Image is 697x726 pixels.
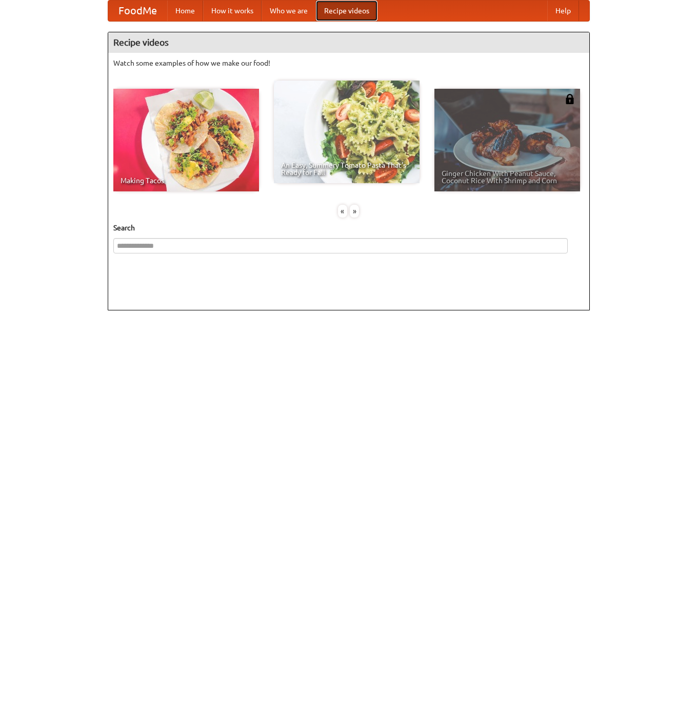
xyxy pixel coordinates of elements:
h4: Recipe videos [108,32,589,53]
div: » [350,205,359,218]
img: 483408.png [565,94,575,104]
a: Who we are [262,1,316,21]
h5: Search [113,223,584,233]
p: Watch some examples of how we make our food! [113,58,584,68]
a: Home [167,1,203,21]
div: « [338,205,347,218]
a: Making Tacos [113,89,259,191]
span: Making Tacos [121,177,252,184]
a: An Easy, Summery Tomato Pasta That's Ready for Fall [274,81,420,183]
a: Help [547,1,579,21]
a: Recipe videos [316,1,377,21]
a: FoodMe [108,1,167,21]
span: An Easy, Summery Tomato Pasta That's Ready for Fall [281,162,412,176]
a: How it works [203,1,262,21]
